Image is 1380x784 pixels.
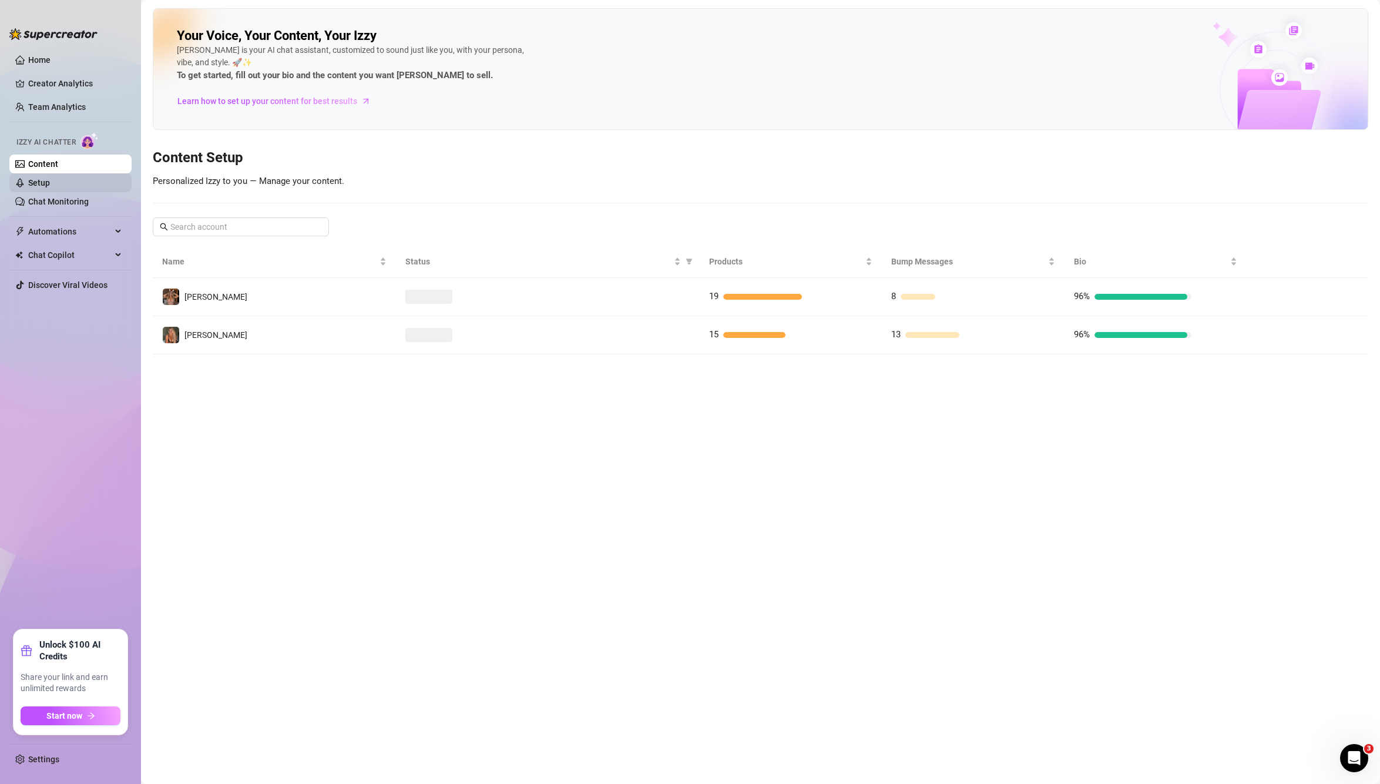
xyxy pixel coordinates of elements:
span: gift [21,645,32,656]
input: Search account [170,220,313,233]
iframe: Intercom live chat [1340,744,1368,772]
button: Start nowarrow-right [21,706,120,725]
span: Bump Messages [891,255,1045,268]
img: Chat Copilot [15,251,23,259]
th: Products [700,246,882,278]
a: Home [28,55,51,65]
img: AI Chatter [80,132,99,149]
th: Bio [1065,246,1247,278]
span: Share your link and earn unlimited rewards [21,672,120,695]
span: arrow-right [87,712,95,720]
a: Learn how to set up your content for best results [177,92,380,110]
strong: To get started, fill out your bio and the content you want [PERSON_NAME] to sell. [177,70,493,81]
span: filter [686,258,693,265]
strong: Unlock $100 AI Credits [39,639,120,662]
a: Content [28,159,58,169]
span: thunderbolt [15,227,25,236]
span: Learn how to set up your content for best results [177,95,357,108]
span: Chat Copilot [28,246,112,264]
img: Kelly [163,327,179,343]
span: Izzy AI Chatter [16,137,76,148]
span: Personalized Izzy to you — Manage your content. [153,176,344,186]
a: Team Analytics [28,102,86,112]
span: 19 [709,291,718,301]
span: 13 [891,329,901,340]
span: Automations [28,222,112,241]
span: Bio [1074,255,1228,268]
th: Bump Messages [882,246,1064,278]
a: Chat Monitoring [28,197,89,206]
a: Setup [28,178,50,187]
span: 96% [1074,329,1090,340]
h3: Content Setup [153,149,1368,167]
div: [PERSON_NAME] is your AI chat assistant, customized to sound just like you, with your persona, vi... [177,44,529,83]
span: 8 [891,291,896,301]
span: 15 [709,329,718,340]
img: logo-BBDzfeDw.svg [9,28,98,40]
span: filter [683,253,695,270]
span: Name [162,255,377,268]
span: Start now [46,711,82,721]
span: 96% [1074,291,1090,301]
span: search [160,223,168,231]
img: ai-chatter-content-library-cLFOSyPT.png [1186,9,1368,129]
span: Products [709,255,863,268]
span: 3 [1364,744,1374,753]
a: Creator Analytics [28,74,122,93]
span: Status [405,255,671,268]
img: Kelly [163,289,179,305]
h2: Your Voice, Your Content, Your Izzy [177,28,377,44]
th: Name [153,246,396,278]
a: Settings [28,755,59,764]
a: Discover Viral Videos [28,280,108,290]
span: [PERSON_NAME] [184,330,247,340]
th: Status [396,246,700,278]
span: [PERSON_NAME] [184,292,247,301]
span: arrow-right [360,95,372,107]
